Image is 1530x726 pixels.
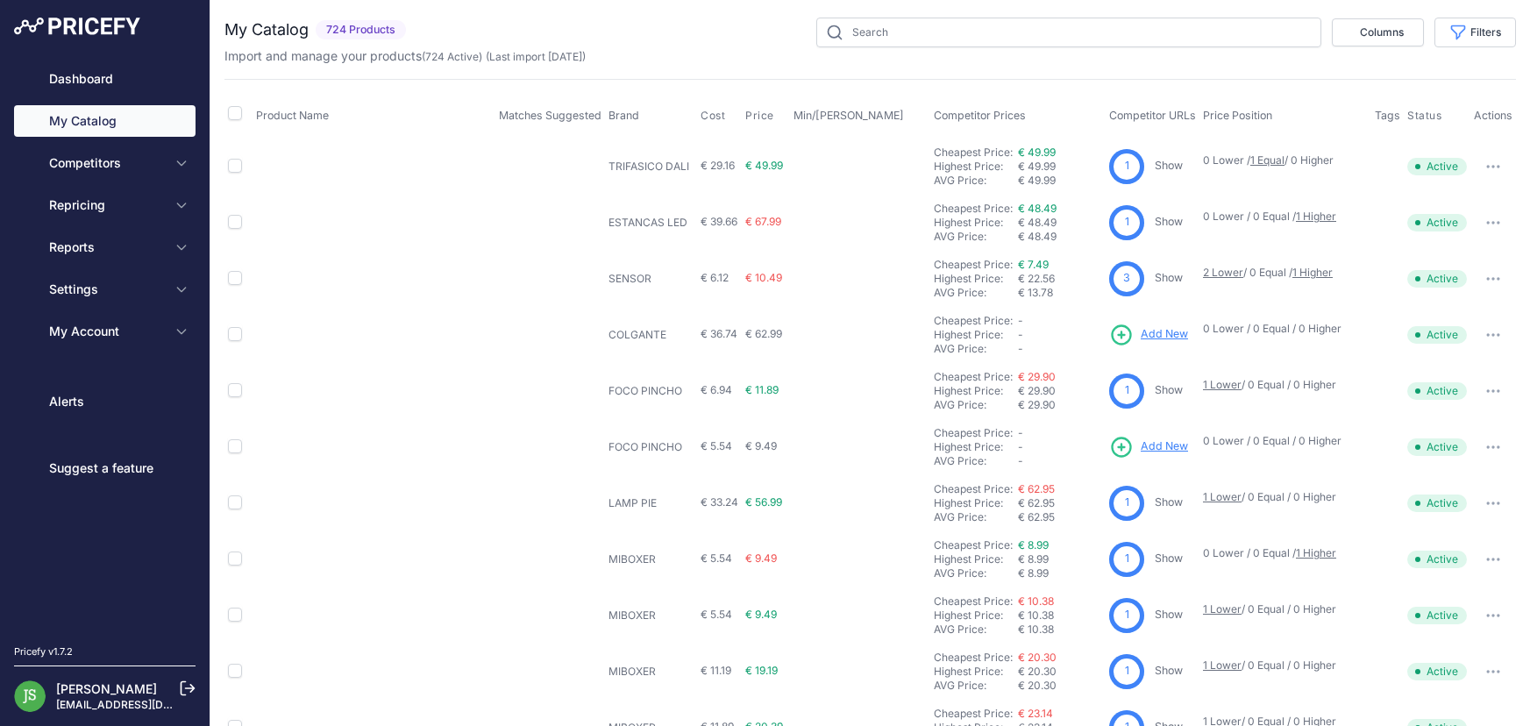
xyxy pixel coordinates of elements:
a: 1 Lower [1203,658,1242,672]
a: Cheapest Price: [934,482,1013,495]
div: € 62.95 [1018,510,1102,524]
a: Show [1155,664,1183,677]
span: - [1018,454,1023,467]
button: Columns [1332,18,1424,46]
span: € 48.49 [1018,216,1057,229]
span: € 62.95 [1018,496,1055,509]
a: 1 Equal [1250,153,1284,167]
a: Cheapest Price: [934,314,1013,327]
p: / 0 Equal / 0 Higher [1203,378,1357,392]
span: € 33.24 [701,495,738,509]
p: TRIFASICO DALI [608,160,694,174]
a: Cheapest Price: [934,707,1013,720]
img: Pricefy Logo [14,18,140,35]
p: MIBOXER [608,609,694,623]
span: € 5.54 [701,439,732,452]
span: € 29.90 [1018,384,1056,397]
p: / 0 Equal / 0 Higher [1203,490,1357,504]
span: Settings [49,281,164,298]
button: Reports [14,231,196,263]
a: [EMAIL_ADDRESS][DOMAIN_NAME] [56,698,239,711]
span: € 9.49 [745,439,777,452]
span: € 9.49 [745,608,777,621]
span: Competitor Prices [934,109,1026,122]
button: My Account [14,316,196,347]
span: My Account [49,323,164,340]
span: Active [1407,495,1467,512]
span: € 36.74 [701,327,737,340]
div: AVG Price: [934,510,1018,524]
span: € 22.56 [1018,272,1055,285]
span: € 6.94 [701,383,732,396]
button: Repricing [14,189,196,221]
span: € 29.16 [701,159,735,172]
span: Product Name [256,109,329,122]
a: Cheapest Price: [934,258,1013,271]
span: € 19.19 [745,664,778,677]
p: / 0 Equal / [1203,266,1357,280]
a: [PERSON_NAME] [56,681,157,696]
span: - [1018,342,1023,355]
span: Actions [1474,109,1512,122]
a: 1 Lower [1203,378,1242,391]
span: € 39.66 [701,215,737,228]
p: 0 Lower / / 0 Higher [1203,153,1357,167]
div: AVG Price: [934,342,1018,356]
div: Highest Price: [934,609,1018,623]
p: Import and manage your products [224,47,586,65]
p: SENSOR [608,272,694,286]
a: 1 Higher [1296,546,1336,559]
span: 1 [1125,382,1129,399]
a: 1 Higher [1296,210,1336,223]
div: Highest Price: [934,328,1018,342]
input: Search [816,18,1321,47]
a: Suggest a feature [14,452,196,484]
a: € 23.14 [1018,707,1053,720]
span: 1 [1125,495,1129,511]
span: Active [1407,607,1467,624]
span: € 20.30 [1018,665,1057,678]
span: Active [1407,326,1467,344]
p: / 0 Equal / 0 Higher [1203,602,1357,616]
span: (Last import [DATE]) [486,50,586,63]
a: My Catalog [14,105,196,137]
span: Active [1407,214,1467,231]
span: 1 [1125,663,1129,680]
span: € 11.89 [745,383,779,396]
div: € 48.49 [1018,230,1102,244]
p: / 0 Equal / 0 Higher [1203,658,1357,673]
button: Cost [701,109,729,123]
span: Reports [49,238,164,256]
span: Repricing [49,196,164,214]
a: Add New [1109,435,1188,459]
div: AVG Price: [934,398,1018,412]
span: - [1018,314,1023,327]
div: AVG Price: [934,230,1018,244]
button: Status [1407,109,1446,123]
span: 1 [1125,551,1129,567]
span: 1 [1125,214,1129,231]
span: € 5.54 [701,608,732,621]
a: € 29.90 [1018,370,1056,383]
span: Competitors [49,154,164,172]
span: Active [1407,551,1467,568]
a: 724 Active [425,50,479,63]
a: € 10.38 [1018,594,1054,608]
span: Active [1407,270,1467,288]
a: 1 Higher [1292,266,1333,279]
a: Show [1155,159,1183,172]
a: Cheapest Price: [934,426,1013,439]
a: Show [1155,552,1183,565]
p: MIBOXER [608,552,694,566]
p: 0 Lower / 0 Equal / [1203,546,1357,560]
span: Brand [608,109,639,122]
div: AVG Price: [934,286,1018,300]
span: 724 Products [316,20,406,40]
p: COLGANTE [608,328,694,342]
button: Competitors [14,147,196,179]
span: € 56.99 [745,495,782,509]
span: 1 [1125,158,1129,174]
span: Add New [1141,438,1188,455]
span: € 67.99 [745,215,781,228]
div: € 10.38 [1018,623,1102,637]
